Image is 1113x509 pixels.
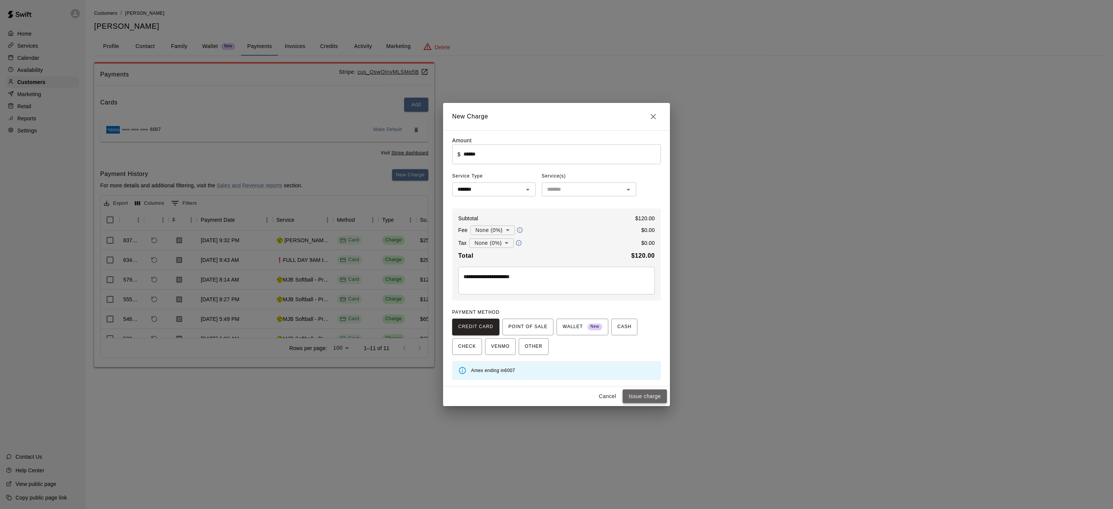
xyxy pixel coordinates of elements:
[443,103,670,130] h2: New Charge
[611,319,637,335] button: CASH
[469,236,514,250] div: None (0%)
[458,341,476,353] span: CHECK
[617,321,631,333] span: CASH
[458,226,468,234] p: Fee
[470,223,515,237] div: None (0%)
[452,170,536,182] span: Service Type
[646,109,661,124] button: Close
[457,151,460,158] p: $
[502,319,553,335] button: POINT OF SALE
[519,338,549,355] button: OTHER
[635,215,655,222] p: $ 120.00
[631,252,655,259] b: $ 120.00
[556,319,608,335] button: WALLET New
[452,319,499,335] button: CREDIT CARD
[452,310,499,315] span: PAYMENT METHOD
[508,321,547,333] span: POINT OF SALE
[491,341,510,353] span: VENMO
[522,184,533,195] button: Open
[485,338,516,355] button: VENMO
[471,368,515,373] span: Amex ending in 6007
[563,321,602,333] span: WALLET
[458,215,478,222] p: Subtotal
[595,389,620,403] button: Cancel
[542,170,566,182] span: Service(s)
[525,341,543,353] span: OTHER
[458,321,493,333] span: CREDIT CARD
[588,322,602,332] span: New
[458,239,467,247] p: Tax
[623,184,634,195] button: Open
[641,226,655,234] p: $ 0.00
[641,239,655,247] p: $ 0.00
[458,252,473,259] b: Total
[623,389,667,403] button: Issue charge
[452,137,472,143] label: Amount
[452,338,482,355] button: CHECK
